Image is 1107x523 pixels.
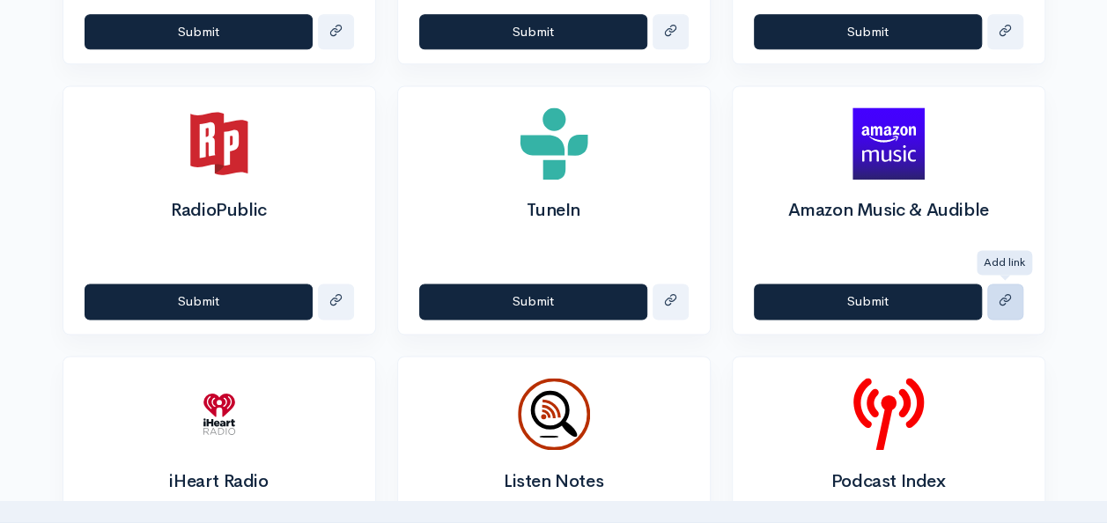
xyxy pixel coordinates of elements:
[852,107,925,180] img: Amazon Music & Audible logo
[419,14,647,50] button: Submit
[977,250,1032,275] div: Add link
[419,471,689,490] h2: Listen Notes
[419,201,689,220] h2: TuneIn
[754,284,982,320] button: Submit
[85,14,313,50] button: Submit
[754,471,1023,490] h2: Podcast Index
[518,107,590,180] img: TuneIn logo
[85,284,313,320] button: Submit
[518,378,590,450] img: Listen Notes logo
[85,471,354,490] h2: iHeart Radio
[419,284,647,320] button: Submit
[183,107,255,180] img: RadioPublic logo
[754,14,982,50] button: Submit
[85,201,354,220] h2: RadioPublic
[852,378,925,450] img: Podcast Index logo
[754,201,1023,220] h2: Amazon Music & Audible
[183,378,255,450] img: iHeart Radio logo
